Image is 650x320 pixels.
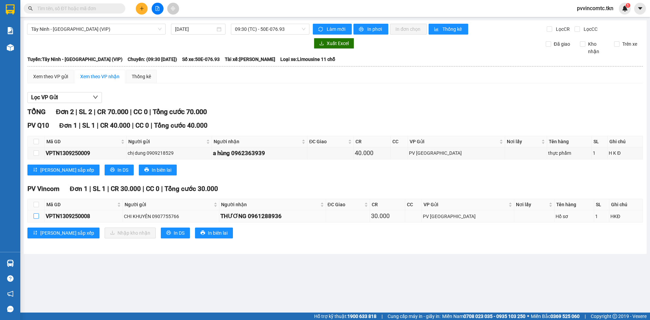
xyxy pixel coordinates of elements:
[132,73,151,80] div: Thống kê
[7,27,14,34] img: solution-icon
[627,3,629,8] span: 1
[313,24,352,35] button: syncLàm mới
[46,212,122,220] div: VPTN1309250008
[111,185,141,193] span: CR 30.000
[46,201,116,208] span: Mã GD
[46,138,120,145] span: Mã GD
[318,27,324,32] span: sync
[152,166,171,174] span: In biên lai
[353,24,388,35] button: printerIn phơi
[594,199,609,210] th: SL
[128,149,210,157] div: chị dung 0909218529
[45,210,123,222] td: VPTN1309250008
[63,17,283,25] li: [STREET_ADDRESS][PERSON_NAME]. [GEOGRAPHIC_DATA], Tỉnh [GEOGRAPHIC_DATA]
[75,108,77,116] span: |
[105,228,156,238] button: downloadNhập kho nhận
[153,108,207,116] span: Tổng cước 70.000
[167,3,179,15] button: aim
[220,212,325,221] div: THƯƠNG 0961288936
[622,5,628,12] img: icon-new-feature
[612,314,617,319] span: copyright
[7,260,14,267] img: warehouse-icon
[555,199,594,210] th: Tên hàng
[37,5,117,12] input: Tìm tên, số ĐT hoặc mã đơn
[100,122,130,129] span: CR 40.000
[442,25,463,33] span: Thống kê
[182,56,220,63] span: Số xe: 50E-076.93
[595,213,608,220] div: 1
[626,3,630,8] sup: 1
[117,166,128,174] span: In DS
[6,4,15,15] img: logo-vxr
[165,185,218,193] span: Tổng cước 30.000
[146,185,159,193] span: CC 0
[63,25,283,34] li: Hotline: 1900 8153
[59,122,77,129] span: Đơn 1
[354,136,391,147] th: CR
[79,108,92,116] span: SL 2
[585,313,586,320] span: |
[33,167,38,173] span: sort-ascending
[581,25,599,33] span: Lọc CC
[620,40,640,48] span: Trên xe
[33,230,38,236] span: sort-ascending
[309,138,347,145] span: ĐC Giao
[516,201,547,208] span: Nơi lấy
[27,108,46,116] span: TỔNG
[531,313,580,320] span: Miền Bắc
[423,213,513,220] div: PV [GEOGRAPHIC_DATA]
[94,108,95,116] span: |
[371,211,404,221] div: 30.000
[128,138,204,145] span: Người gửi
[27,228,100,238] button: sort-ascending[PERSON_NAME] sắp xếp
[408,147,505,159] td: PV Tây Ninh
[110,167,115,173] span: printer
[97,122,99,129] span: |
[551,40,573,48] span: Đã giao
[442,313,525,320] span: Miền Nam
[70,185,88,193] span: Đơn 1
[200,230,205,236] span: printer
[93,185,106,193] span: SL 1
[7,44,14,51] img: warehouse-icon
[154,122,208,129] span: Tổng cước 40.000
[8,49,78,60] b: GỬI : PV Vincom
[585,40,609,55] span: Kho nhận
[390,24,427,35] button: In đơn chọn
[314,38,354,49] button: downloadXuất Excel
[7,275,14,282] span: question-circle
[40,229,94,237] span: [PERSON_NAME] sắp xếp
[609,149,642,157] div: H K Đ
[7,291,14,297] span: notification
[107,185,109,193] span: |
[128,56,177,63] span: Chuyến: (09:30 [DATE])
[28,6,33,11] span: search
[637,5,643,12] span: caret-down
[213,149,306,158] div: a hùng 0962363939
[152,3,164,15] button: file-add
[424,201,507,208] span: VP Gửi
[27,92,102,103] button: Lọc VP Gửi
[382,313,383,320] span: |
[125,201,212,208] span: Người gửi
[79,122,81,129] span: |
[80,73,120,80] div: Xem theo VP nhận
[314,313,376,320] span: Hỗ trợ kỹ thuật:
[409,149,503,157] div: PV [GEOGRAPHIC_DATA]
[97,108,128,116] span: CR 70.000
[31,24,161,34] span: Tây Ninh - Sài Gòn (VIP)
[174,229,185,237] span: In DS
[388,313,440,320] span: Cung cấp máy in - giấy in:
[151,122,152,129] span: |
[161,228,190,238] button: printerIn DS
[124,213,218,220] div: CHI KHUYÊN 0907755766
[429,24,468,35] button: bar-chartThống kê
[27,122,49,129] span: PV Q10
[634,3,646,15] button: caret-down
[139,6,144,11] span: plus
[45,147,127,159] td: VPTN1309250009
[93,94,98,100] span: down
[221,201,319,208] span: Người nhận
[56,108,74,116] span: Đơn 2
[610,213,642,220] div: HKĐ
